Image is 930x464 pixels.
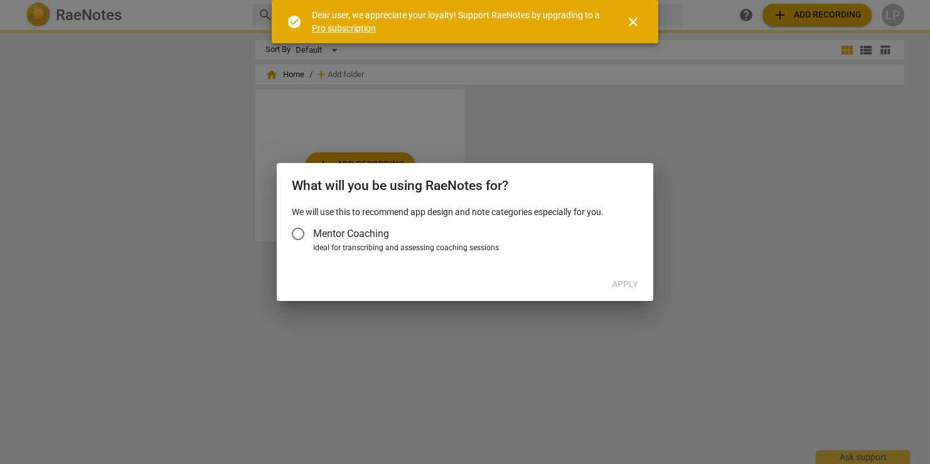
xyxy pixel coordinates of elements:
[313,226,389,241] span: Mentor Coaching
[626,14,641,29] span: close
[312,9,603,34] div: Dear user, we appreciate your loyalty! Support RaeNotes by upgrading to a
[313,243,634,254] div: Ideal for transcribing and assessing coaching sessions
[618,7,648,37] button: Close
[312,23,376,33] a: Pro subscription
[292,206,638,219] p: We will use this to recommend app design and note categories especially for you.
[292,219,638,254] div: Account type
[292,178,638,194] h2: What will you be using RaeNotes for?
[287,14,302,29] span: check_circle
